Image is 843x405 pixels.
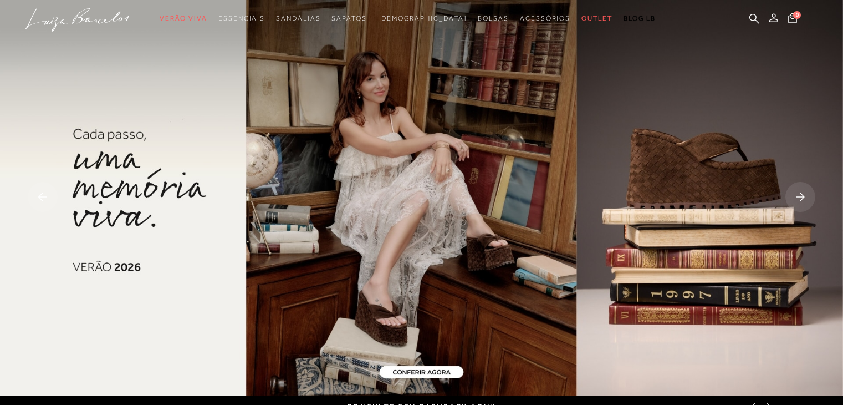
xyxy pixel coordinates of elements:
[520,8,570,29] a: noSubCategoriesText
[478,14,509,22] span: Bolsas
[478,8,509,29] a: noSubCategoriesText
[581,14,612,22] span: Outlet
[785,12,800,27] button: 0
[793,11,801,19] span: 0
[624,14,656,22] span: BLOG LB
[160,8,207,29] a: noSubCategoriesText
[218,8,265,29] a: noSubCategoriesText
[378,14,467,22] span: [DEMOGRAPHIC_DATA]
[520,14,570,22] span: Acessórios
[581,8,612,29] a: noSubCategoriesText
[276,8,320,29] a: noSubCategoriesText
[160,14,207,22] span: Verão Viva
[218,14,265,22] span: Essenciais
[624,8,656,29] a: BLOG LB
[331,14,366,22] span: Sapatos
[378,8,467,29] a: noSubCategoriesText
[276,14,320,22] span: Sandálias
[331,8,366,29] a: noSubCategoriesText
